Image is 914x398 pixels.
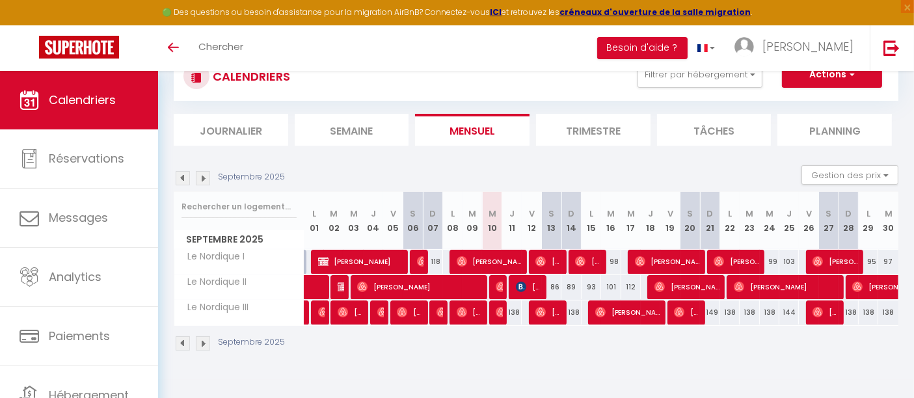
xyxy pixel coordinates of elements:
span: Le Nordique I [176,250,249,264]
span: [PERSON_NAME] [535,249,562,274]
span: [PERSON_NAME] [PERSON_NAME] [813,249,859,274]
p: Septembre 2025 [218,171,285,183]
abbr: M [489,207,496,220]
span: [PERSON_NAME] [674,300,701,325]
span: [PERSON_NAME] [417,249,423,274]
span: New [PERSON_NAME] [496,274,502,299]
button: Besoin d'aide ? [597,37,688,59]
abbr: L [312,207,316,220]
div: 86 [542,275,561,299]
span: Analytics [49,269,101,285]
abbr: S [826,207,832,220]
abbr: M [627,207,635,220]
abbr: M [468,207,476,220]
span: [PERSON_NAME] [318,300,325,325]
div: 112 [621,275,641,299]
span: Septembre 2025 [174,230,304,249]
abbr: M [746,207,753,220]
a: [PERSON_NAME] [304,300,311,325]
th: 13 [542,192,561,250]
abbr: D [706,207,713,220]
th: 06 [403,192,423,250]
abbr: V [806,207,812,220]
th: 08 [443,192,463,250]
a: ... [PERSON_NAME] [725,25,870,71]
span: [PERSON_NAME] [318,249,405,274]
a: ICI [490,7,502,18]
abbr: D [846,207,852,220]
abbr: D [429,207,436,220]
button: Actions [782,62,882,88]
th: 17 [621,192,641,250]
li: Semaine [295,114,409,146]
abbr: D [568,207,574,220]
th: 23 [740,192,759,250]
a: Chercher [189,25,253,71]
abbr: S [548,207,554,220]
span: Calendriers [49,92,116,108]
div: 138 [720,300,740,325]
img: Super Booking [39,36,119,59]
th: 07 [423,192,442,250]
img: ... [734,37,754,57]
th: 09 [463,192,482,250]
span: [PERSON_NAME] [734,274,841,299]
span: [PERSON_NAME] [496,300,502,325]
abbr: S [688,207,693,220]
abbr: L [867,207,870,220]
span: [PERSON_NAME] [357,274,485,299]
div: 103 [779,250,799,274]
span: [PERSON_NAME] [762,38,854,55]
th: 02 [324,192,343,250]
div: 144 [779,300,799,325]
abbr: V [529,207,535,220]
li: Planning [777,114,892,146]
div: 97 [878,250,898,274]
p: Septembre 2025 [218,336,285,349]
span: [PERSON_NAME] [397,300,423,325]
button: Ouvrir le widget de chat LiveChat [10,5,49,44]
div: 89 [561,275,581,299]
th: 16 [601,192,621,250]
iframe: Chat [859,339,904,388]
th: 19 [660,192,680,250]
div: 118 [423,250,442,274]
th: 14 [561,192,581,250]
span: [PERSON_NAME] [635,249,702,274]
abbr: J [786,207,792,220]
abbr: J [509,207,515,220]
li: Tâches [657,114,772,146]
abbr: J [371,207,376,220]
img: logout [883,40,900,56]
a: créneaux d'ouverture de la salle migration [559,7,751,18]
span: [PERSON_NAME] [338,274,344,299]
span: [PERSON_NAME] [714,249,760,274]
span: Paiements [49,328,110,344]
span: Chercher [198,40,243,53]
div: 98 [601,250,621,274]
abbr: L [451,207,455,220]
div: 138 [502,300,522,325]
abbr: J [648,207,653,220]
div: 101 [601,275,621,299]
span: [PERSON_NAME] [PERSON_NAME] [457,300,483,325]
th: 25 [779,192,799,250]
abbr: L [728,207,732,220]
span: [PERSON_NAME] [377,300,384,325]
span: Messages [49,209,108,226]
th: 30 [878,192,898,250]
div: 138 [740,300,759,325]
li: Mensuel [415,114,530,146]
th: 28 [839,192,858,250]
span: [PERSON_NAME] [535,300,562,325]
div: 149 [700,300,719,325]
abbr: V [667,207,673,220]
span: Le Nordique II [176,275,250,289]
abbr: M [766,207,773,220]
th: 04 [364,192,383,250]
span: [PERSON_NAME] [PERSON_NAME] [813,300,839,325]
th: 10 [482,192,502,250]
span: [PERSON_NAME] [457,249,524,274]
div: 99 [760,250,779,274]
